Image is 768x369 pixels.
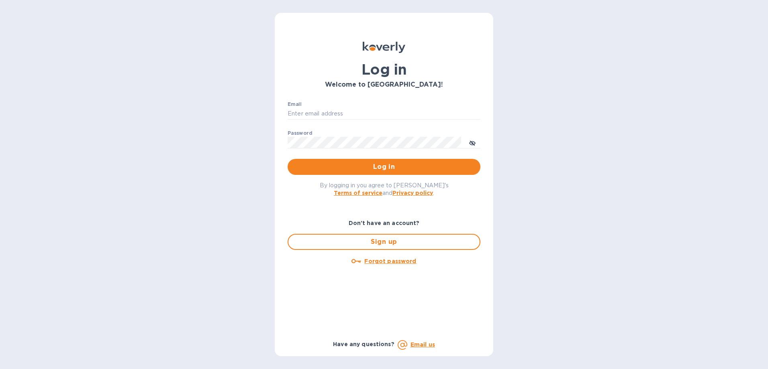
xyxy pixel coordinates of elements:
[288,81,480,89] h3: Welcome to [GEOGRAPHIC_DATA]!
[288,234,480,250] button: Sign up
[364,258,416,264] u: Forgot password
[392,190,433,196] a: Privacy policy
[288,108,480,120] input: Enter email address
[288,102,302,107] label: Email
[294,162,474,172] span: Log in
[333,341,394,347] b: Have any questions?
[288,61,480,78] h1: Log in
[288,131,312,136] label: Password
[320,182,449,196] span: By logging in you agree to [PERSON_NAME]'s and .
[288,159,480,175] button: Log in
[349,220,420,226] b: Don't have an account?
[464,134,480,150] button: toggle password visibility
[363,42,405,53] img: Koverly
[334,190,382,196] a: Terms of service
[411,341,435,348] a: Email us
[295,237,473,247] span: Sign up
